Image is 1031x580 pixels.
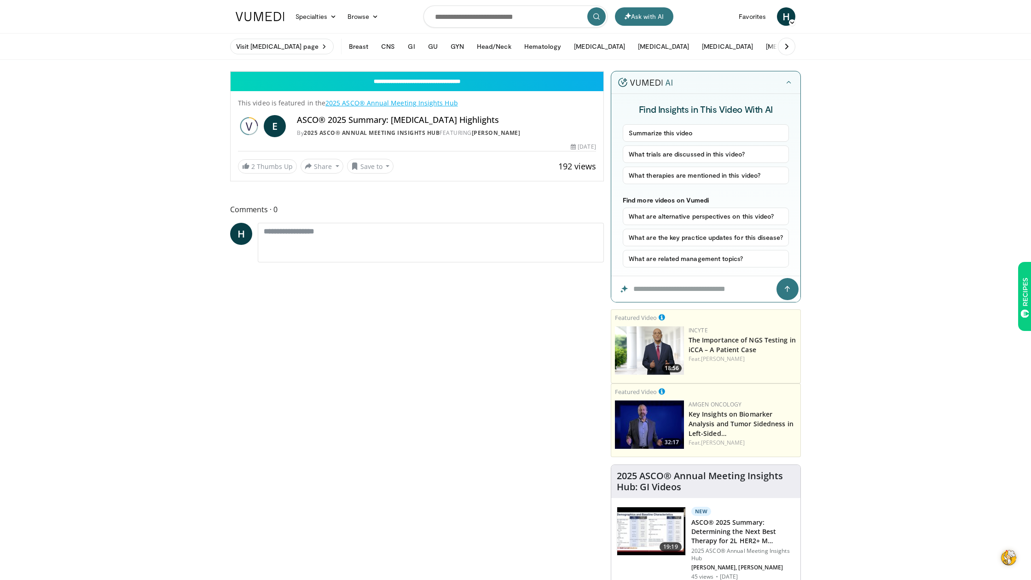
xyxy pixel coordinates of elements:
[236,12,284,21] img: VuMedi Logo
[701,439,745,447] a: [PERSON_NAME]
[297,115,596,125] h4: ASCO® 2025 Summary: [MEDICAL_DATA] Highlights
[231,71,603,72] video-js: Video Player
[733,7,771,26] a: Favorites
[571,143,596,151] div: [DATE]
[445,37,469,56] button: GYN
[568,37,631,56] button: [MEDICAL_DATA]
[617,507,685,555] img: c728e0fc-900c-474b-a176-648559f2474b.150x105_q85_crop-smart_upscale.jpg
[623,124,789,142] button: Summarize this video
[623,229,789,246] button: What are the key practice updates for this disease?
[558,161,596,172] span: 192 views
[304,129,440,137] a: 2025 ASCO® Annual Meeting Insights Hub
[402,37,420,56] button: GI
[691,564,795,571] p: [PERSON_NAME], [PERSON_NAME]
[325,99,458,107] a: 2025 ASCO® Annual Meeting Insights Hub
[777,7,795,26] a: H
[238,99,596,108] p: This video is featured in the
[347,159,394,174] button: Save to
[519,37,567,56] button: Hematology
[691,507,712,516] p: New
[615,7,673,26] button: Ask with AI
[623,250,789,267] button: What are related management topics?
[471,37,517,56] button: Head/Neck
[615,326,684,375] img: 6827cc40-db74-4ebb-97c5-13e529cfd6fb.png.150x105_q85_crop-smart_upscale.png
[615,326,684,375] a: 18:56
[691,547,795,562] p: 2025 ASCO® Annual Meeting Insights Hub
[423,6,608,28] input: Search topics, interventions
[615,400,684,449] a: 32:17
[701,355,745,363] a: [PERSON_NAME]
[689,439,797,447] div: Feat.
[617,470,795,493] h4: 2025 ASCO® Annual Meeting Insights Hub: GI Videos
[623,145,789,163] button: What trials are discussed in this video?
[615,400,684,449] img: 5ecd434b-3529-46b9-a096-7519503420a4.png.150x105_q85_crop-smart_upscale.jpg
[760,37,822,56] button: [MEDICAL_DATA]
[660,542,682,551] span: 19:19
[343,37,374,56] button: Breast
[230,223,252,245] a: H
[689,355,797,363] div: Feat.
[623,208,789,225] button: What are alternative perspectives on this video?
[662,438,682,447] span: 32:17
[611,276,800,302] input: Question for the AI
[251,162,255,171] span: 2
[689,326,708,334] a: Incyte
[623,103,789,115] h4: Find Insights in This Video With AI
[689,336,796,354] a: The Importance of NGS Testing in iCCA – A Patient Case
[230,39,334,54] a: Visit [MEDICAL_DATA] page
[623,196,789,204] p: Find more videos on Vumedi
[238,115,260,137] img: 2025 ASCO® Annual Meeting Insights Hub
[696,37,759,56] button: [MEDICAL_DATA]
[615,313,657,322] small: Featured Video
[301,159,343,174] button: Share
[290,7,342,26] a: Specialties
[264,115,286,137] a: E
[691,518,795,545] h3: ASCO® 2025 Summary: Determining the Next Best Therapy for 2L HER2+ M…
[623,167,789,184] button: What therapies are mentioned in this video?
[632,37,695,56] button: [MEDICAL_DATA]
[238,159,297,174] a: 2 Thumbs Up
[297,129,596,137] div: By FEATURING
[662,364,682,372] span: 18:56
[615,388,657,396] small: Featured Video
[472,129,521,137] a: [PERSON_NAME]
[342,7,384,26] a: Browse
[689,400,741,408] a: Amgen Oncology
[230,203,604,215] span: Comments 0
[423,37,443,56] button: GU
[376,37,400,56] button: CNS
[618,78,672,87] img: vumedi-ai-logo.v2.svg
[689,410,794,438] a: Key Insights on Biomarker Analysis and Tumor Sidedness in Left-Sided…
